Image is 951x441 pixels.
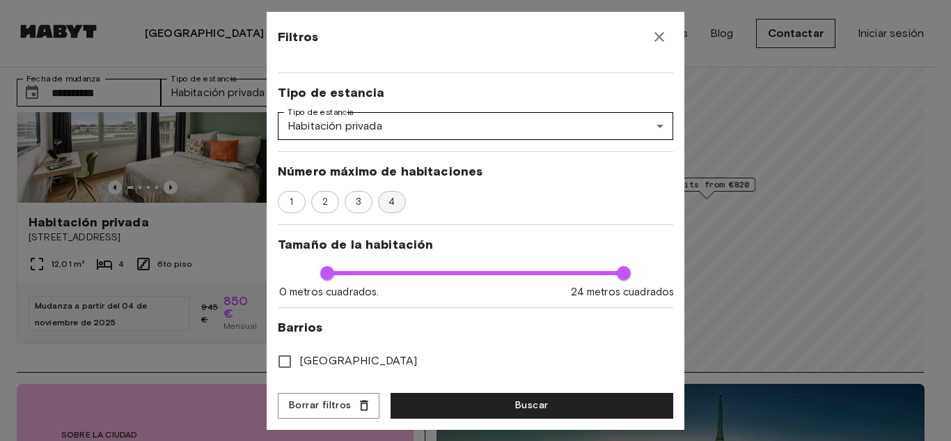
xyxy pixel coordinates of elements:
font: Habitación privada [288,119,382,132]
div: 1 [278,191,306,213]
font: 10 metros cuadrados. [275,286,379,298]
font: Tamaño de la habitación [278,237,433,252]
font: [GEOGRAPHIC_DATA] [299,354,418,367]
font: Número máximo de habitaciones [278,164,482,179]
font: Filtros [278,29,318,45]
button: Buscar [391,393,673,419]
font: 2 [322,196,328,207]
font: Borrar filtros [289,399,352,411]
font: Barrios [278,320,322,335]
font: 4 [388,196,395,207]
font: Tipo de estancia [288,107,353,116]
font: 24 metros cuadrados. [571,286,676,298]
font: Tipo de estancia [278,85,384,100]
font: 1 [290,196,293,207]
div: 3 [345,191,372,213]
div: 4 [378,191,406,213]
font: 3 [356,196,361,207]
font: Buscar [515,399,548,411]
div: 2 [311,191,339,213]
button: Borrar filtros [278,393,379,419]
